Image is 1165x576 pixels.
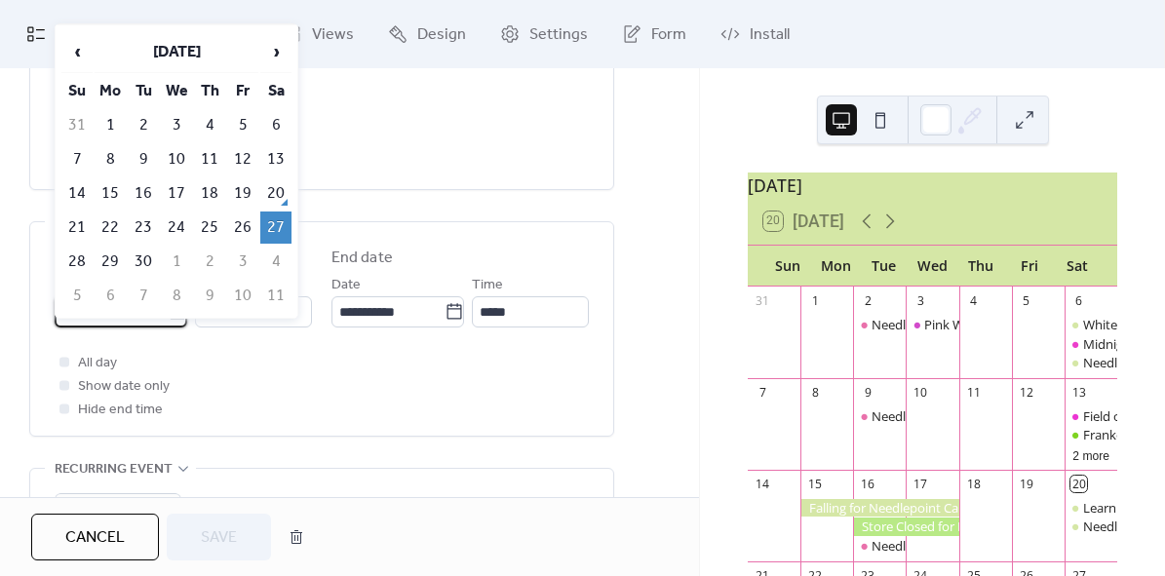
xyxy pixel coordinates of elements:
[95,109,126,141] td: 1
[95,143,126,175] td: 8
[529,23,588,47] span: Settings
[755,476,771,492] div: 14
[78,399,163,422] span: Hide end time
[55,458,173,481] span: Recurring event
[860,292,876,309] div: 2
[1070,384,1087,401] div: 13
[706,8,804,60] a: Install
[956,246,1005,286] div: Thu
[95,280,126,312] td: 6
[800,499,958,517] div: Falling for Needlepoint Canvas Retreat
[61,280,93,312] td: 5
[161,211,192,244] td: 24
[651,23,686,47] span: Form
[260,75,291,107] th: Sa
[750,23,790,47] span: Install
[965,476,982,492] div: 18
[128,280,159,312] td: 7
[260,143,291,175] td: 13
[1065,354,1117,371] div: Needlepoint Workshop A Saturday
[860,476,876,492] div: 16
[913,292,929,309] div: 3
[227,109,258,141] td: 5
[853,537,906,555] div: Needlepoint Workshop Class C - 4pm AZ Time
[965,384,982,401] div: 11
[748,173,1117,198] div: [DATE]
[78,375,170,399] span: Show date only
[1065,445,1117,464] button: 2 more
[261,32,291,71] span: ›
[62,32,92,71] span: ‹
[1018,476,1034,492] div: 19
[1065,499,1117,517] div: Learn with Lisa: Stump Work
[260,246,291,278] td: 4
[373,8,481,60] a: Design
[913,476,929,492] div: 17
[95,211,126,244] td: 22
[1053,246,1102,286] div: Sat
[62,496,146,522] span: Do not repeat
[812,246,861,286] div: Mon
[1065,426,1117,443] div: Frankenstein Frenzy 2 Online Class
[227,75,258,107] th: Fr
[61,211,93,244] td: 21
[61,143,93,175] td: 7
[95,246,126,278] td: 29
[65,526,125,550] span: Cancel
[807,384,824,401] div: 8
[1065,518,1117,535] div: Needlepoint Workshop A Saturday
[853,316,906,333] div: Needlepoint Workshop Class C - 4pm AZ Time
[161,109,192,141] td: 3
[607,8,701,60] a: Form
[161,246,192,278] td: 1
[128,246,159,278] td: 30
[331,247,393,270] div: End date
[161,75,192,107] th: We
[95,75,126,107] th: Mo
[194,75,225,107] th: Th
[924,316,1107,333] div: Pink Winking Santa Stitch Along
[807,292,824,309] div: 1
[227,246,258,278] td: 3
[913,384,929,401] div: 10
[260,109,291,141] td: 6
[1065,407,1117,425] div: Field of Dreams Class
[331,274,361,297] span: Date
[78,352,117,375] span: All day
[472,274,503,297] span: Time
[260,177,291,210] td: 20
[260,280,291,312] td: 11
[417,23,466,47] span: Design
[227,280,258,312] td: 10
[128,177,159,210] td: 16
[909,246,957,286] div: Wed
[61,177,93,210] td: 14
[145,8,263,60] a: Connect
[853,407,906,425] div: Needlepoint Workshop Class A - 4pm AZ Time
[1065,316,1117,333] div: White Desert Bloom Online
[31,514,159,560] button: Cancel
[260,211,291,244] td: 27
[965,292,982,309] div: 4
[161,280,192,312] td: 8
[906,316,958,333] div: Pink Winking Santa Stitch Along
[1065,335,1117,353] div: Midnight Octopus Class
[194,143,225,175] td: 11
[872,537,1137,555] div: Needlepoint Workshop Class C - 4pm AZ Time
[227,177,258,210] td: 19
[872,407,1137,425] div: Needlepoint Workshop Class A - 4pm AZ Time
[128,143,159,175] td: 9
[807,476,824,492] div: 15
[61,246,93,278] td: 28
[755,292,771,309] div: 31
[61,75,93,107] th: Su
[128,75,159,107] th: Tu
[268,8,369,60] a: Views
[194,177,225,210] td: 18
[1005,246,1054,286] div: Fri
[128,109,159,141] td: 2
[860,246,909,286] div: Tue
[485,8,602,60] a: Settings
[61,109,93,141] td: 31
